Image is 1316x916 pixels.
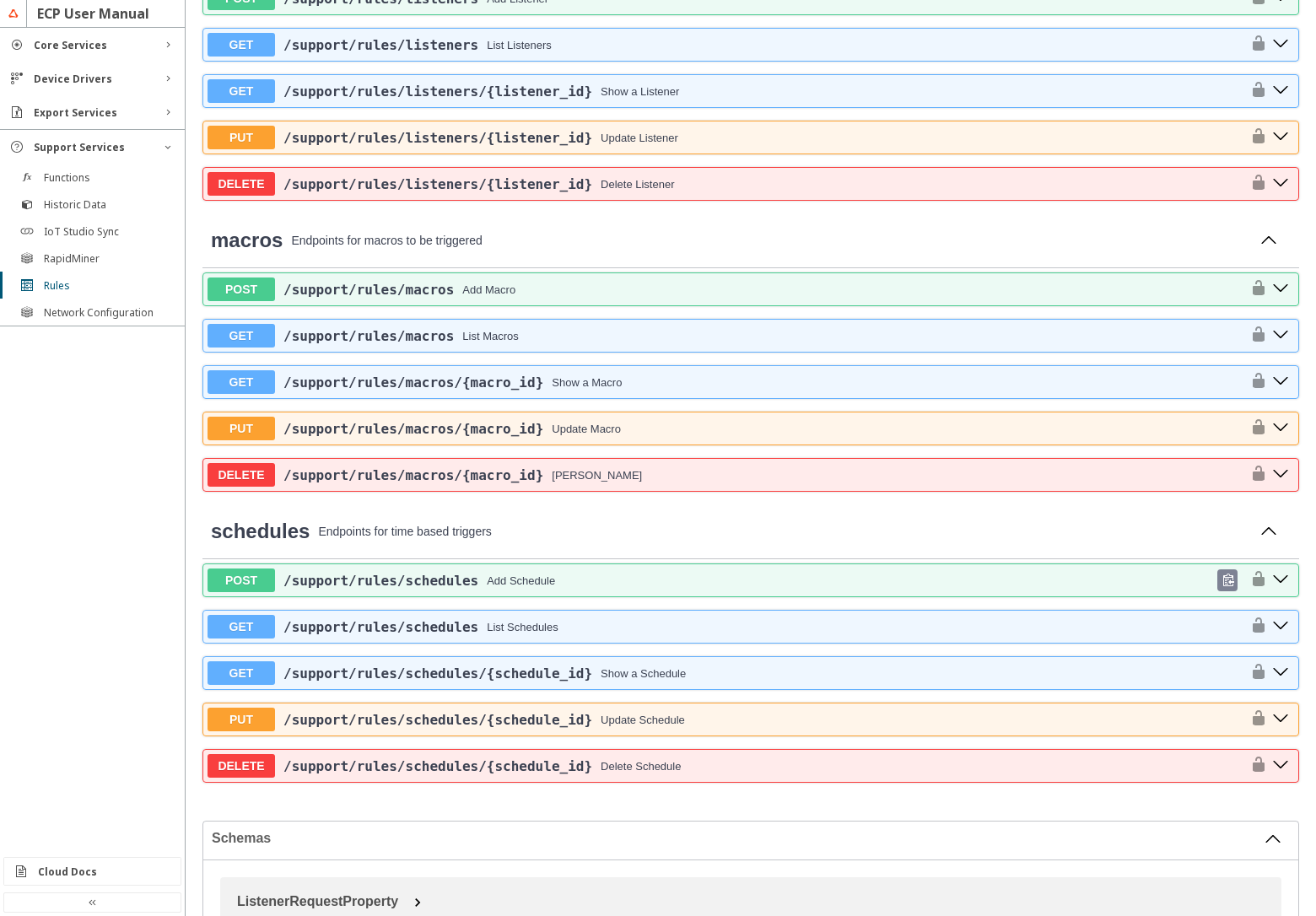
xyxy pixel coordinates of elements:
button: GET/support/rules/listenersList Listeners [208,33,1242,57]
a: schedules [211,520,310,543]
button: GET/support/rules/listeners/{listener_id}Show a Listener [208,79,1242,103]
span: DELETE [208,172,275,196]
button: get ​/support​/rules​/listeners​/{listener_id} [1267,80,1294,102]
div: Copy to clipboard [1217,569,1238,591]
span: GET [208,615,275,639]
button: authorization button unlocked [1242,279,1267,299]
a: /support/rules/macros [283,282,454,298]
button: DELETE/support/rules/macros/{macro_id}[PERSON_NAME] [208,463,1242,487]
button: post ​/support​/rules​/schedules [1267,569,1294,591]
span: GET [208,661,275,685]
div: Delete Listener [601,178,674,191]
span: Schemas [212,831,1265,846]
a: /support/rules/schedules/{schedule_id} [283,758,592,774]
button: authorization button unlocked [1242,465,1267,485]
button: authorization button unlocked [1242,372,1267,392]
a: /support/rules/schedules [283,619,478,635]
div: List Macros [462,330,518,342]
div: List Listeners [487,39,552,51]
button: put ​/support​/rules​/macros​/{macro_id} [1267,418,1294,439]
a: /support/rules/listeners/{listener_id} [283,130,592,146]
span: /support /rules /macros /{macro_id} [283,374,543,391]
span: PUT [208,708,275,731]
a: /support/rules/listeners/{listener_id} [283,176,592,192]
button: delete ​/support​/rules​/listeners​/{listener_id} [1267,173,1294,195]
div: [PERSON_NAME] [552,469,642,482]
span: /support /rules /listeners /{listener_id} [283,130,592,146]
span: schedules [211,520,310,542]
button: GET/support/rules/macros/{macro_id}Show a Macro [208,370,1242,394]
button: PUT/support/rules/schedules/{schedule_id}Update Schedule [208,708,1242,731]
div: Update Listener [601,132,678,144]
button: authorization button unlocked [1242,617,1267,637]
button: authorization button unlocked [1242,326,1267,346]
span: DELETE [208,463,275,487]
button: authorization button unlocked [1242,570,1267,590]
div: Delete Schedule [601,760,681,773]
span: /support /rules /macros /{macro_id} [283,421,543,437]
button: authorization button unlocked [1242,756,1267,776]
button: Schemas [212,830,1281,847]
a: /support/rules/macros/{macro_id} [283,374,543,391]
a: /support/rules/listeners/{listener_id} [283,84,592,100]
a: /support/rules/listeners [283,37,478,53]
button: get ​/support​/rules​/macros [1267,325,1294,347]
a: /support/rules/macros [283,328,454,344]
a: /support/rules/macros/{macro_id} [283,467,543,483]
span: GET [208,324,275,348]
button: authorization button unlocked [1242,663,1267,683]
span: GET [208,370,275,394]
span: PUT [208,417,275,440]
div: Show a Listener [601,85,679,98]
button: delete ​/support​/rules​/schedules​/{schedule_id} [1267,755,1294,777]
p: Endpoints for macros to be triggered [291,234,1247,247]
button: DELETE/support/rules/listeners/{listener_id}Delete Listener [208,172,1242,196]
button: authorization button unlocked [1242,174,1267,194]
span: DELETE [208,754,275,778]
button: PUT/support/rules/listeners/{listener_id}Update Listener [208,126,1242,149]
a: /support/rules/macros/{macro_id} [283,421,543,437]
span: ListenerRequestProperty [237,894,398,908]
button: put ​/support​/rules​/listeners​/{listener_id} [1267,127,1294,148]
span: /support /rules /macros /{macro_id} [283,467,543,483]
span: /support /rules /schedules /{schedule_id} [283,758,592,774]
span: /support /rules /listeners [283,37,478,53]
a: /support/rules/schedules/{schedule_id} [283,665,592,682]
a: /support/rules/schedules/{schedule_id} [283,712,592,728]
span: GET [208,79,275,103]
button: post ​/support​/rules​/macros [1267,278,1294,300]
button: authorization button unlocked [1242,35,1267,55]
button: Collapse operation [1255,520,1282,545]
button: authorization button unlocked [1242,709,1267,730]
button: authorization button unlocked [1242,127,1267,148]
span: GET [208,33,275,57]
div: Add Macro [462,283,515,296]
span: /support /rules /schedules [283,573,478,589]
button: get ​/support​/rules​/macros​/{macro_id} [1267,371,1294,393]
div: Add Schedule [487,574,555,587]
span: /support /rules /listeners /{listener_id} [283,176,592,192]
a: macros [211,229,283,252]
button: GET/support/rules/macrosList Macros [208,324,1242,348]
a: /support/rules/schedules [283,573,478,589]
button: GET/support/rules/schedulesList Schedules [208,615,1242,639]
span: POST [208,277,275,301]
button: put ​/support​/rules​/schedules​/{schedule_id} [1267,709,1294,730]
span: POST [208,568,275,592]
button: authorization button unlocked [1242,418,1267,439]
div: List Schedules [487,621,558,633]
span: PUT [208,126,275,149]
span: /support /rules /schedules [283,619,478,635]
button: get ​/support​/rules​/schedules [1267,616,1294,638]
div: Update Schedule [601,714,685,726]
div: Show a Macro [552,376,622,389]
button: PUT/support/rules/macros/{macro_id}Update Macro [208,417,1242,440]
span: /support /rules /macros [283,282,454,298]
span: /support /rules /schedules /{schedule_id} [283,712,592,728]
span: /support /rules /macros [283,328,454,344]
span: /support /rules /listeners /{listener_id} [283,84,592,100]
button: POST/support/rules/macrosAdd Macro [208,277,1242,301]
button: authorization button unlocked [1242,81,1267,101]
p: Endpoints for time based triggers [318,525,1247,538]
button: POST/support/rules/schedulesAdd Schedule [208,568,1213,592]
